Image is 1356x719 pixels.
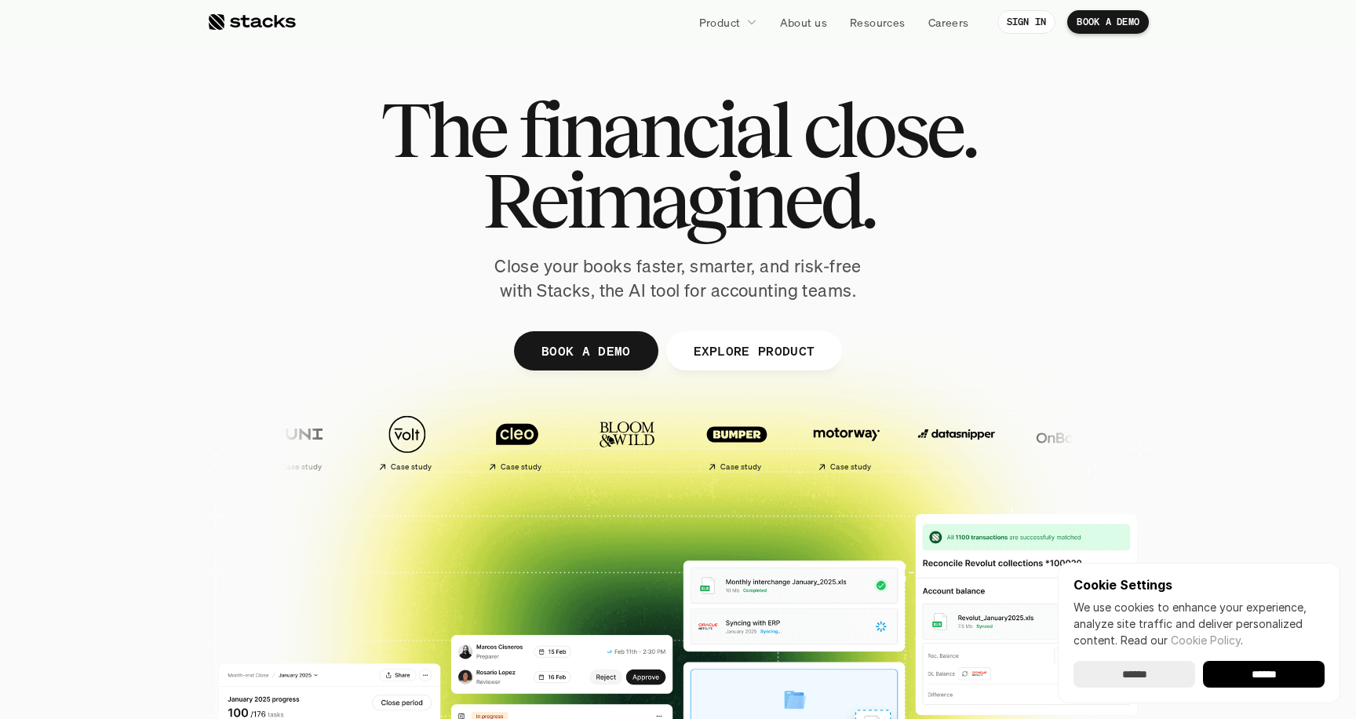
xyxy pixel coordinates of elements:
h2: Case study [391,462,432,472]
a: Careers [919,8,979,36]
h2: Case study [830,462,872,472]
p: Product [699,14,741,31]
a: BOOK A DEMO [514,331,658,370]
a: Case study [796,407,898,478]
p: Careers [928,14,969,31]
a: Case study [466,407,568,478]
span: Read our . [1121,633,1243,647]
p: We use cookies to enhance your experience, analyze site traffic and deliver personalized content. [1073,599,1325,648]
p: Cookie Settings [1073,578,1325,591]
a: Case study [686,407,788,478]
span: financial [519,94,789,165]
a: Cookie Policy [1171,633,1241,647]
a: EXPLORE PRODUCT [665,331,842,370]
a: About us [771,8,837,36]
span: The [381,94,505,165]
a: SIGN IN [997,10,1056,34]
a: Case study [246,407,348,478]
p: EXPLORE PRODUCT [693,339,815,362]
p: About us [780,14,827,31]
p: BOOK A DEMO [541,339,631,362]
a: Resources [840,8,915,36]
a: BOOK A DEMO [1067,10,1149,34]
h2: Case study [281,462,323,472]
p: SIGN IN [1007,16,1047,27]
p: BOOK A DEMO [1077,16,1139,27]
h2: Case study [501,462,542,472]
span: close. [803,94,975,165]
span: Reimagined. [483,165,874,235]
p: Close your books faster, smarter, and risk-free with Stacks, the AI tool for accounting teams. [482,254,874,303]
h2: Case study [720,462,762,472]
p: Resources [850,14,906,31]
a: Case study [356,407,458,478]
